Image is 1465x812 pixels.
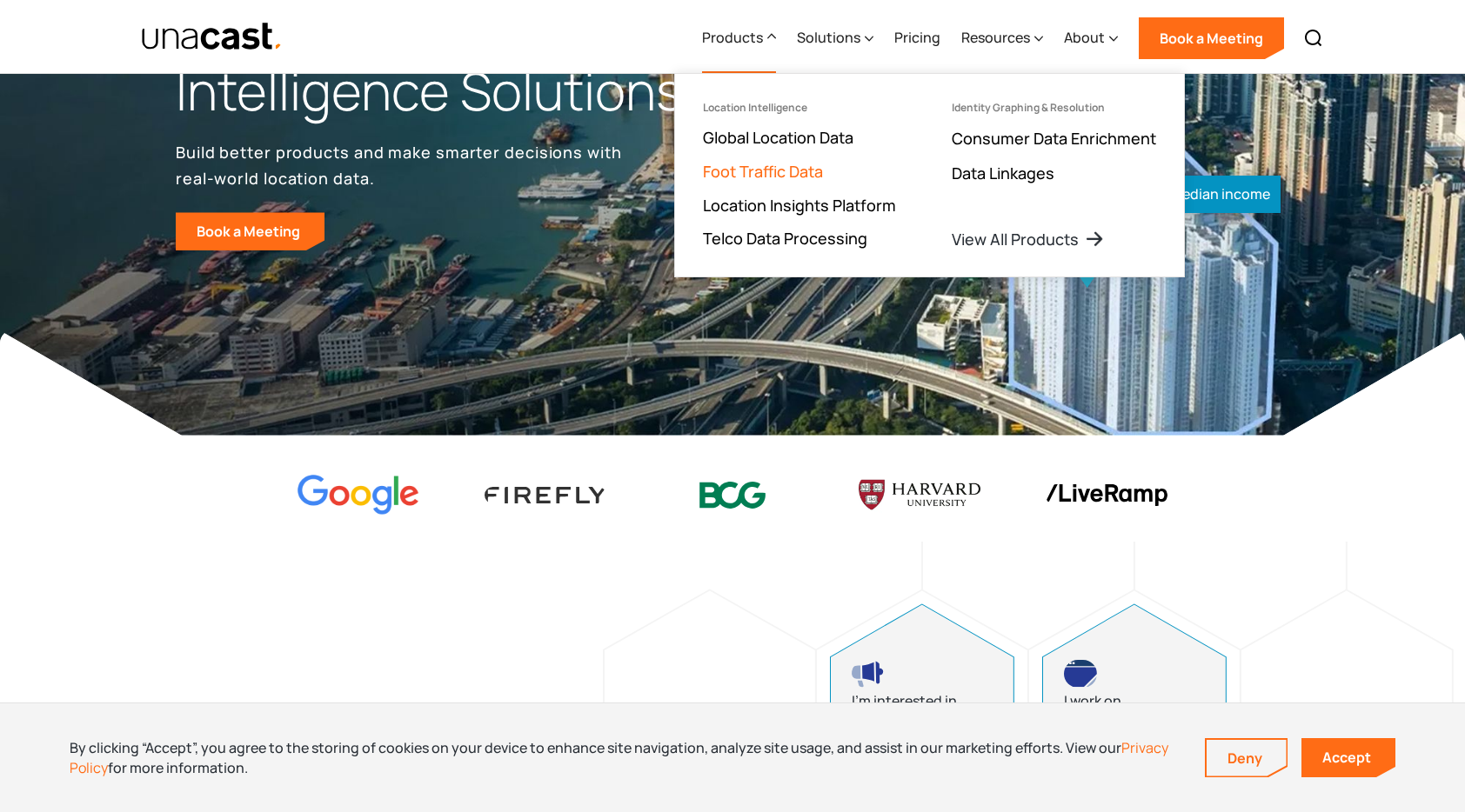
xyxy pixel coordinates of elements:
[1064,689,1121,713] div: I work on
[859,474,980,516] img: Harvard U logo
[298,475,419,516] img: Google logo Color
[70,738,1179,777] div: By clicking “Accept”, you agree to the storing of cookies on your device to enhance site navigati...
[176,212,324,250] a: Book a Meeting
[702,3,776,74] div: Products
[1101,176,1281,213] div: median income
[961,3,1043,74] div: Resources
[1064,3,1118,74] div: About
[703,161,823,182] a: Foot Traffic Data
[672,470,793,520] img: BCG logo
[894,3,940,74] a: Pricing
[703,228,867,249] a: Telco Data Processing
[1207,740,1287,776] a: Deny
[952,128,1156,149] a: Consumer Data Enrichment
[797,3,873,74] div: Solutions
[674,73,1185,277] nav: Products
[1301,738,1395,777] a: Accept
[1303,28,1324,49] img: Search icon
[952,102,1105,114] div: Identity Graphing & Resolution
[141,22,283,52] img: Unacast text logo
[141,22,283,52] a: home
[703,195,896,216] a: Location Insights Platform
[703,127,853,148] a: Global Location Data
[1064,660,1097,688] img: developing products icon
[852,689,957,713] div: I’m interested in
[852,660,885,688] img: advertising and marketing icon
[797,27,860,48] div: Solutions
[702,27,763,48] div: Products
[961,27,1030,48] div: Resources
[70,738,1168,776] a: Privacy Policy
[703,102,807,114] div: Location Intelligence
[1064,27,1105,48] div: About
[176,139,628,191] p: Build better products and make smarter decisions with real-world location data.
[952,229,1105,250] a: View All Products
[952,163,1054,183] a: Data Linkages
[1046,484,1167,506] img: liveramp logo
[485,487,606,503] img: Firefly Advertising logo
[1139,17,1284,59] a: Book a Meeting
